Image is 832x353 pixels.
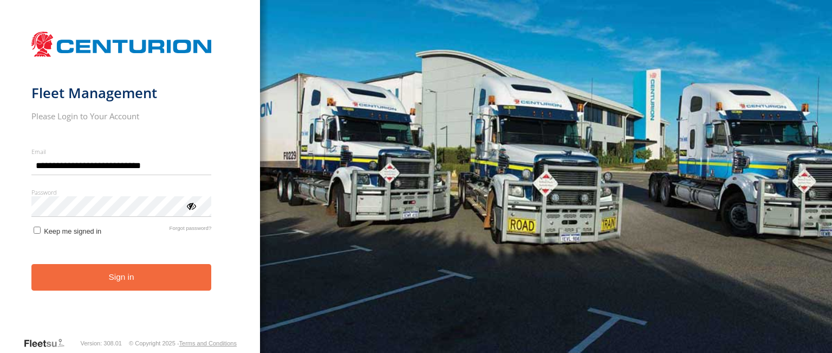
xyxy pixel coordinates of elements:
a: Terms and Conditions [179,340,237,346]
div: Version: 308.01 [81,340,122,346]
input: Keep me signed in [34,227,41,234]
div: ViewPassword [185,200,196,211]
span: Keep me signed in [44,227,101,235]
h2: Please Login to Your Account [31,111,212,121]
a: Visit our Website [23,338,73,349]
img: Centurion Transport [31,30,212,58]
label: Email [31,147,212,156]
div: © Copyright 2025 - [129,340,237,346]
h1: Fleet Management [31,84,212,102]
label: Password [31,188,212,196]
form: main [31,26,229,337]
button: Sign in [31,264,212,291]
a: Forgot password? [170,225,212,235]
